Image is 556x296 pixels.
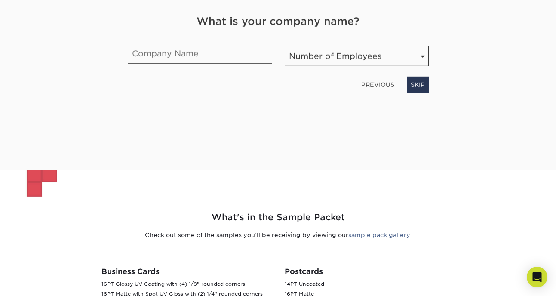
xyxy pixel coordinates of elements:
a: PREVIOUS [358,78,398,92]
h3: Postcards [285,267,455,276]
h2: What's in the Sample Packet [27,211,530,224]
a: sample pack gallery [348,231,410,238]
a: SKIP [407,77,429,93]
h4: What is your company name? [128,14,429,29]
iframe: Google Customer Reviews [2,270,73,293]
p: Check out some of the samples you’ll be receiving by viewing our . [27,231,530,239]
div: Open Intercom Messenger [527,267,547,287]
h3: Business Cards [101,267,272,276]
